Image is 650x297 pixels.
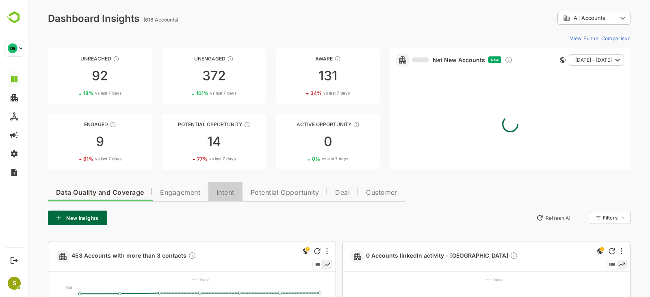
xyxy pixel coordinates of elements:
[247,69,351,82] div: 131
[298,248,299,254] div: More
[19,69,123,82] div: 92
[19,48,123,104] a: UnreachedThese accounts have not been engaged with for a defined time period9218%vs last 7 days
[81,121,88,128] div: These accounts are warm, further nurturing would qualify them to MQAs
[338,189,369,196] span: Customer
[55,156,93,162] div: 91 %
[336,286,337,290] text: 1
[182,90,208,96] span: vs last 7 days
[247,114,351,170] a: Active OpportunityThese accounts have open opportunities which might be at any of the Sales Stage...
[43,252,171,261] a: 453 Accounts with more than 3 contactsDescription not present
[37,286,44,290] text: 500
[19,114,123,170] a: EngagedThese accounts are warm, further nurturing would qualify them to MQAs991%vs last 7 days
[247,48,351,104] a: AwareThese accounts have just entered the buying cycle and need further nurturing13134%vs last 7 ...
[272,246,282,257] div: This is a global insight. Segment selection is not applicable for this view
[247,121,351,127] div: Active Opportunity
[133,135,237,148] div: 14
[19,211,79,225] button: New Insights
[286,248,292,254] div: Refresh
[384,56,457,64] a: Net New Accounts
[160,252,168,261] div: Description not present
[574,211,602,225] div: Filters
[169,156,207,162] div: 77 %
[538,32,602,45] button: View Funnel Comparison
[4,10,25,25] img: BambooboxLogoMark.f1c84d78b4c51b1a7b5f700c9845e183.svg
[168,90,208,96] div: 101 %
[19,56,123,62] div: Unreached
[222,189,291,196] span: Potential Opportunity
[188,189,206,196] span: Intent
[529,11,602,26] div: All Accounts
[67,156,93,162] span: vs last 7 days
[133,69,237,82] div: 372
[8,43,17,53] div: DE
[199,56,205,62] div: These accounts have not shown enough engagement and need nurturing
[163,277,180,282] text: ---- Trend
[338,252,493,261] a: 0 Accounts linkedIn activity - [GEOGRAPHIC_DATA]Description not present
[545,15,577,21] span: All Accounts
[282,90,321,96] div: 34 %
[531,57,537,63] div: This card does not support filter and segments
[535,15,589,22] div: All Accounts
[181,156,207,162] span: vs last 7 days
[8,277,21,290] div: S
[133,48,237,104] a: UnengagedThese accounts have not shown enough engagement and need nurturing372101%vs last 7 days
[481,252,490,261] div: Description not present
[295,90,321,96] span: vs last 7 days
[133,56,237,62] div: Unengaged
[462,58,470,62] span: New
[540,54,596,66] button: [DATE] - [DATE]
[504,211,547,224] button: Refresh All
[247,56,351,62] div: Aware
[133,114,237,170] a: Potential OpportunityThese accounts are MQAs and can be passed on to Inside Sales1477%vs last 7 days
[592,248,594,254] div: More
[574,215,589,221] div: Filters
[338,252,490,261] span: 0 Accounts linkedIn activity - [GEOGRAPHIC_DATA]
[307,189,321,196] span: Deal
[67,90,93,96] span: vs last 7 days
[325,121,331,128] div: These accounts have open opportunities which might be at any of the Sales Stages
[19,135,123,148] div: 9
[43,252,168,261] span: 453 Accounts with more than 3 contacts
[306,56,312,62] div: These accounts have just entered the buying cycle and need further nurturing
[293,156,320,162] span: vs last 7 days
[580,248,587,254] div: Refresh
[457,277,474,282] text: ---- Trend
[567,246,576,257] div: This is a global insight. Segment selection is not applicable for this view
[476,56,484,64] div: Discover new ICP-fit accounts showing engagement — via intent surges, anonymous website visits, L...
[84,56,91,62] div: These accounts have not been engaged with for a defined time period
[19,13,111,24] div: Dashboard Insights
[284,156,320,162] div: 0 %
[132,189,172,196] span: Engagement
[9,255,19,266] button: Logout
[133,121,237,127] div: Potential Opportunity
[547,55,583,65] span: [DATE] - [DATE]
[215,121,222,128] div: These accounts are MQAs and can be passed on to Inside Sales
[115,17,152,23] ag: (618 Accounts)
[55,90,93,96] div: 18 %
[19,121,123,127] div: Engaged
[28,189,115,196] span: Data Quality and Coverage
[247,135,351,148] div: 0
